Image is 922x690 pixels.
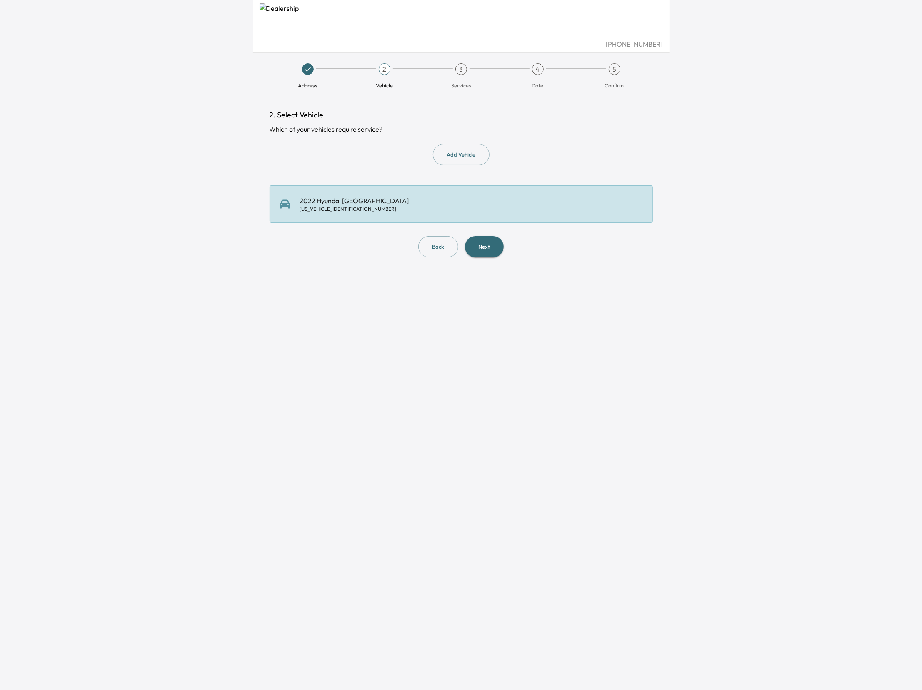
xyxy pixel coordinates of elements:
[300,206,409,212] div: [US_VEHICLE_IDENTIFICATION_NUMBER]
[532,63,544,75] div: 4
[609,63,620,75] div: 5
[455,63,467,75] div: 3
[298,82,317,89] span: Address
[451,82,471,89] span: Services
[260,39,663,49] div: [PHONE_NUMBER]
[433,144,490,165] button: Add Vehicle
[379,63,390,75] div: 2
[532,82,544,89] span: Date
[465,236,504,257] button: Next
[418,236,458,257] button: Back
[300,196,409,212] div: 2022 Hyundai [GEOGRAPHIC_DATA]
[376,82,393,89] span: Vehicle
[270,124,653,134] div: Which of your vehicles require service?
[605,82,624,89] span: Confirm
[270,109,653,121] h1: 2. Select Vehicle
[260,3,663,39] img: Dealership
